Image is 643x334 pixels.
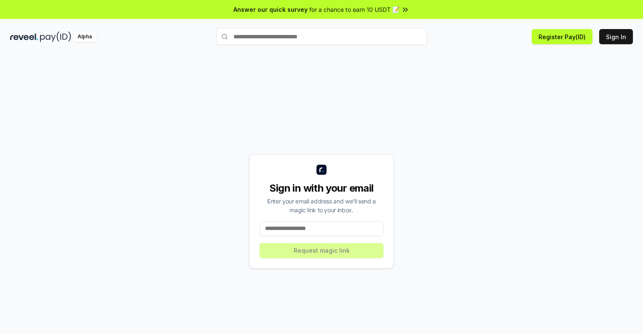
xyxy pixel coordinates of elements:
img: reveel_dark [10,32,38,42]
span: Answer our quick survey [233,5,308,14]
span: for a chance to earn 10 USDT 📝 [309,5,399,14]
div: Sign in with your email [260,182,383,195]
div: Alpha [73,32,96,42]
img: pay_id [40,32,71,42]
img: logo_small [316,165,327,175]
div: Enter your email address and we’ll send a magic link to your inbox. [260,197,383,214]
button: Sign In [599,29,633,44]
button: Register Pay(ID) [532,29,592,44]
